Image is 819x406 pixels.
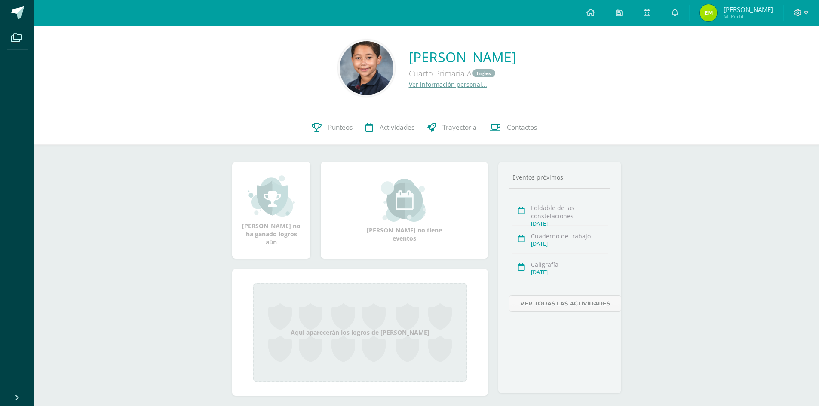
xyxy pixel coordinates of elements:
a: Ingles [472,69,495,77]
a: Punteos [305,110,359,145]
span: [PERSON_NAME] [724,5,773,14]
img: 4474ccf1eb1dbf69862da3b61261a699.png [700,4,717,21]
div: [DATE] [531,240,608,247]
span: Trayectoria [442,123,477,132]
div: [PERSON_NAME] no ha ganado logros aún [241,174,302,246]
div: Aquí aparecerán los logros de [PERSON_NAME] [253,283,467,382]
a: Contactos [483,110,543,145]
div: Foldable de las constelaciones [531,204,608,220]
a: [PERSON_NAME] [409,48,516,66]
a: Trayectoria [421,110,483,145]
a: Actividades [359,110,421,145]
img: achievement_small.png [248,174,295,217]
a: Ver todas las actividades [509,295,621,312]
span: Punteos [328,123,353,132]
div: Eventos próximos [509,173,610,181]
img: event_small.png [381,179,428,222]
a: Ver información personal... [409,80,487,89]
span: Actividades [380,123,414,132]
div: [PERSON_NAME] no tiene eventos [362,179,448,242]
img: 9acf6b82f79af88ef7f9860eb995058a.png [340,41,393,95]
div: Caligrafía [531,260,608,269]
span: Contactos [507,123,537,132]
span: Mi Perfil [724,13,773,20]
div: Cuaderno de trabajo [531,232,608,240]
div: [DATE] [531,269,608,276]
div: Cuarto Primaria A [409,66,516,80]
div: [DATE] [531,220,608,227]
